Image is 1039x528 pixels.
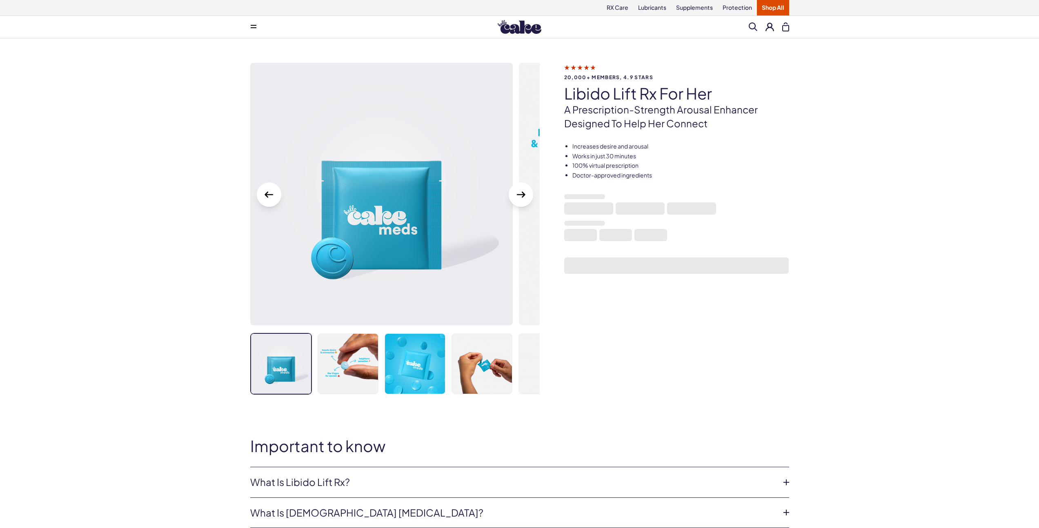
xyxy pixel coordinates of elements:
[250,63,513,325] img: Libido Lift Rx For Her
[519,334,579,395] img: Libido Lift Rx For Her
[385,334,445,395] img: Libido Lift Rx For Her
[572,162,789,170] li: 100% virtual prescription
[572,171,789,180] li: Doctor-approved ingredients
[250,437,789,455] h2: Important to know
[498,20,541,34] img: Hello Cake
[564,85,789,102] h1: Libido Lift Rx For Her
[251,334,311,395] img: Libido Lift Rx For Her
[452,334,512,395] img: Libido Lift Rx For Her
[318,334,378,395] img: Libido Lift Rx For Her
[250,475,776,489] a: What is Libido Lift Rx?
[564,103,789,130] p: A prescription-strength arousal enhancer designed to help her connect
[250,506,776,520] a: What is [DEMOGRAPHIC_DATA] [MEDICAL_DATA]?
[564,75,789,80] span: 20,000+ members, 4.9 stars
[564,64,789,80] a: 20,000+ members, 4.9 stars
[572,152,789,160] li: Works in just 30 minutes
[257,182,281,207] button: Previous slide
[509,182,533,207] button: Next Slide
[572,142,789,151] li: Increases desire and arousal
